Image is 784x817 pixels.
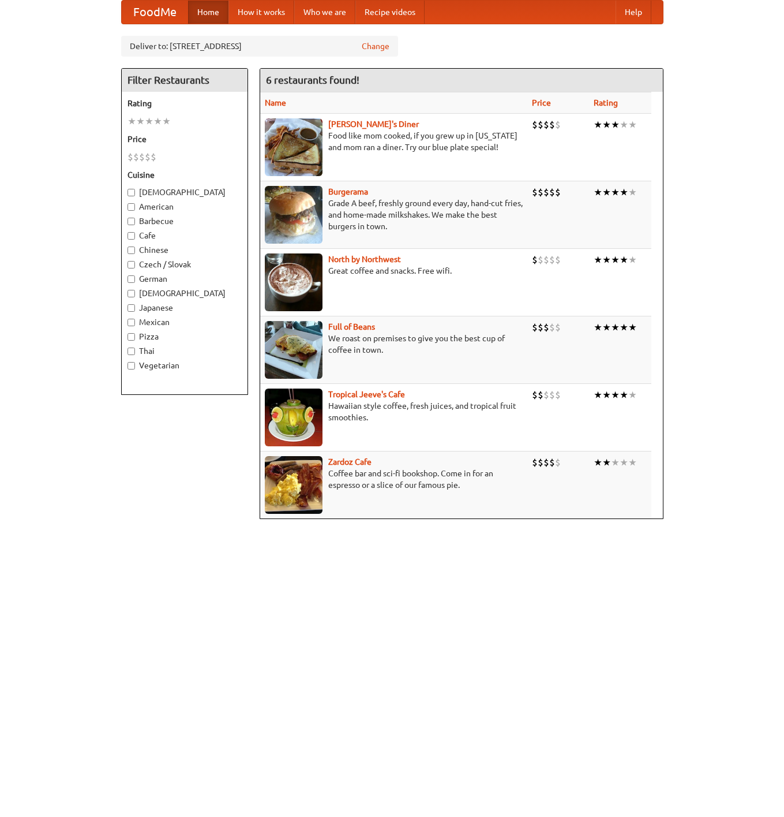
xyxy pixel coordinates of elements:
[620,118,628,131] li: ★
[127,186,242,198] label: [DEMOGRAPHIC_DATA]
[616,1,651,24] a: Help
[611,456,620,469] li: ★
[265,186,322,244] img: burgerama.jpg
[127,275,135,283] input: German
[538,186,543,199] li: $
[555,118,561,131] li: $
[532,186,538,199] li: $
[328,255,401,264] a: North by Northwest
[145,115,153,128] li: ★
[620,389,628,401] li: ★
[538,253,543,266] li: $
[127,261,135,268] input: Czech / Slovak
[620,456,628,469] li: ★
[265,98,286,107] a: Name
[538,456,543,469] li: $
[602,253,611,266] li: ★
[543,456,549,469] li: $
[328,322,375,331] a: Full of Beans
[594,98,618,107] a: Rating
[127,360,242,371] label: Vegetarian
[127,232,135,240] input: Cafe
[532,98,551,107] a: Price
[328,390,405,399] a: Tropical Jeeve's Cafe
[127,215,242,227] label: Barbecue
[127,247,135,254] input: Chinese
[265,333,523,356] p: We roast on premises to give you the best cup of coffee in town.
[162,115,171,128] li: ★
[611,118,620,131] li: ★
[611,186,620,199] li: ★
[628,253,637,266] li: ★
[127,230,242,241] label: Cafe
[265,456,322,514] img: zardoz.jpg
[594,186,602,199] li: ★
[127,333,135,341] input: Pizza
[133,151,139,163] li: $
[294,1,355,24] a: Who we are
[362,40,389,52] a: Change
[620,186,628,199] li: ★
[127,319,135,326] input: Mexican
[543,186,549,199] li: $
[549,389,555,401] li: $
[628,389,637,401] li: ★
[127,273,242,285] label: German
[265,265,523,277] p: Great coffee and snacks. Free wifi.
[127,133,242,145] h5: Price
[555,321,561,334] li: $
[127,151,133,163] li: $
[328,457,372,467] a: Zardoz Cafe
[265,197,523,232] p: Grade A beef, freshly ground every day, hand-cut fries, and home-made milkshakes. We make the bes...
[555,389,561,401] li: $
[127,331,242,342] label: Pizza
[122,1,188,24] a: FoodMe
[611,253,620,266] li: ★
[127,259,242,270] label: Czech / Slovak
[355,1,425,24] a: Recipe videos
[265,400,523,423] p: Hawaiian style coffee, fresh juices, and tropical fruit smoothies.
[127,290,135,297] input: [DEMOGRAPHIC_DATA]
[139,151,145,163] li: $
[127,304,135,312] input: Japanese
[127,189,135,196] input: [DEMOGRAPHIC_DATA]
[127,362,135,370] input: Vegetarian
[549,456,555,469] li: $
[532,118,538,131] li: $
[228,1,294,24] a: How it works
[628,186,637,199] li: ★
[127,201,242,212] label: American
[555,456,561,469] li: $
[543,118,549,131] li: $
[188,1,228,24] a: Home
[265,130,523,153] p: Food like mom cooked, if you grew up in [US_STATE] and mom ran a diner. Try our blue plate special!
[145,151,151,163] li: $
[127,169,242,181] h5: Cuisine
[127,288,242,299] label: [DEMOGRAPHIC_DATA]
[543,321,549,334] li: $
[127,345,242,357] label: Thai
[122,69,247,92] h4: Filter Restaurants
[628,456,637,469] li: ★
[127,203,135,211] input: American
[594,321,602,334] li: ★
[602,118,611,131] li: ★
[266,74,359,85] ng-pluralize: 6 restaurants found!
[611,321,620,334] li: ★
[121,36,398,57] div: Deliver to: [STREET_ADDRESS]
[328,120,419,129] a: [PERSON_NAME]'s Diner
[127,115,136,128] li: ★
[602,186,611,199] li: ★
[532,321,538,334] li: $
[549,321,555,334] li: $
[611,389,620,401] li: ★
[549,186,555,199] li: $
[151,151,156,163] li: $
[594,118,602,131] li: ★
[127,244,242,256] label: Chinese
[549,118,555,131] li: $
